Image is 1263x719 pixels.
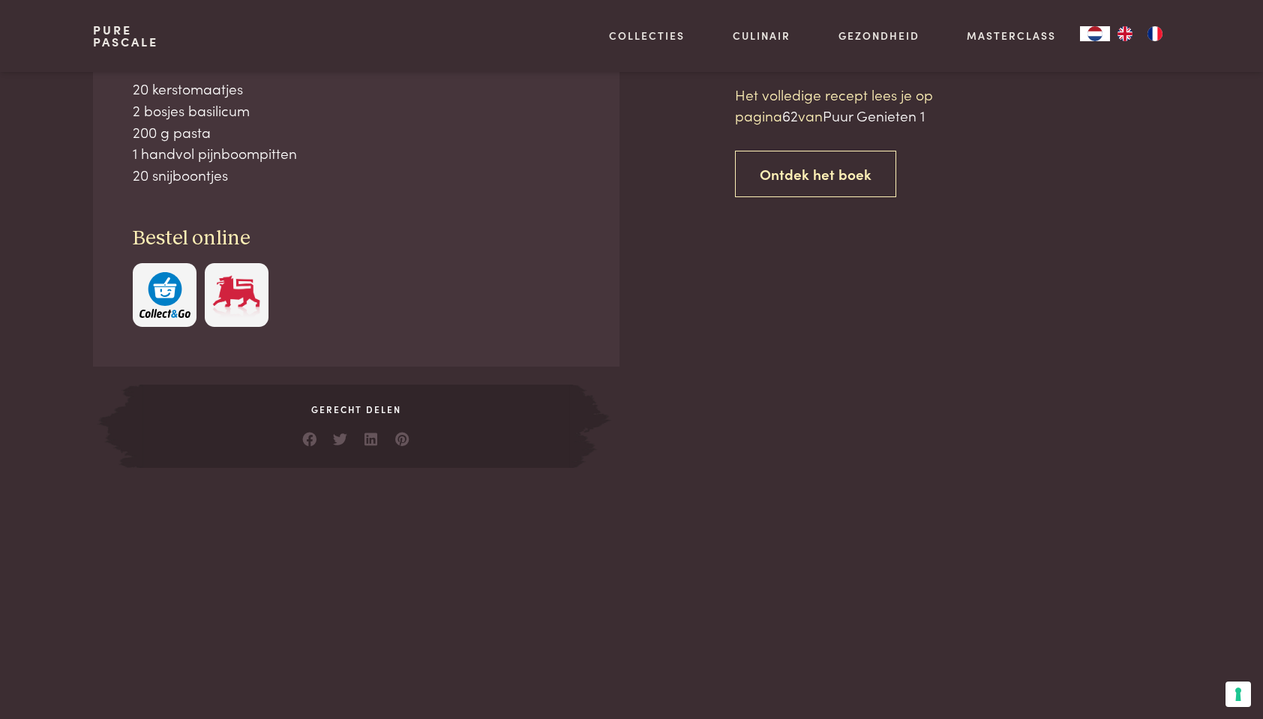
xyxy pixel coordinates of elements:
[609,28,685,43] a: Collecties
[967,28,1056,43] a: Masterclass
[735,151,896,198] a: Ontdek het boek
[93,24,158,48] a: PurePascale
[1080,26,1170,41] aside: Language selected: Nederlands
[133,142,580,164] div: 1 handvol pijnboompitten
[782,105,798,125] span: 62
[823,105,925,125] span: Puur Genieten 1
[133,226,580,252] h3: Bestel online
[735,84,990,127] p: Het volledige recept lees je op pagina van
[139,403,573,416] span: Gerecht delen
[1225,682,1251,707] button: Uw voorkeuren voor toestemming voor trackingtechnologieën
[733,28,790,43] a: Culinair
[133,121,580,143] div: 200 g pasta
[1080,26,1110,41] a: NL
[1110,26,1140,41] a: EN
[133,164,580,186] div: 20 snijboontjes
[133,100,580,121] div: 2 bosjes basilicum
[1110,26,1170,41] ul: Language list
[1080,26,1110,41] div: Language
[133,78,580,100] div: 20 kerstomaatjes
[139,272,190,318] img: c308188babc36a3a401bcb5cb7e020f4d5ab42f7cacd8327e500463a43eeb86c.svg
[1140,26,1170,41] a: FR
[211,272,262,318] img: Delhaize
[838,28,919,43] a: Gezondheid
